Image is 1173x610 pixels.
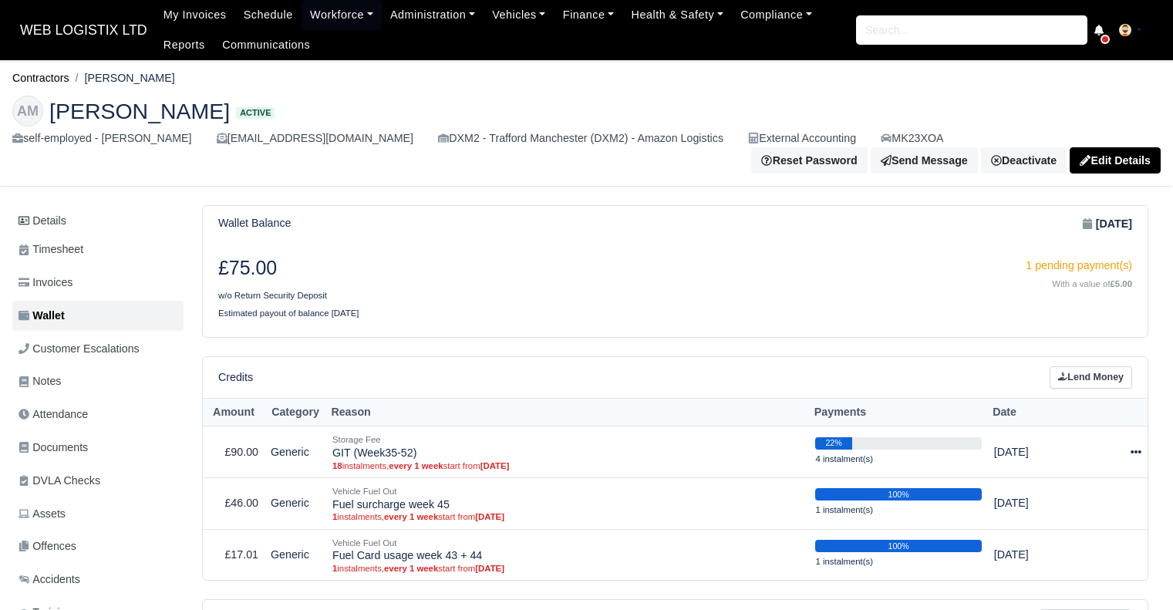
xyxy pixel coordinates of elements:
[12,565,184,595] a: Accidents
[12,234,184,265] a: Timesheet
[19,538,76,555] span: Offences
[12,15,155,45] a: WEB LOGISTIX LTD
[1052,279,1132,288] small: With a value of
[218,291,327,300] small: w/o Return Security Deposit
[384,512,438,521] strong: every 1 week
[19,307,65,325] span: Wallet
[12,499,184,529] a: Assets
[326,426,809,478] td: GIT (Week35-52)
[1,83,1172,187] div: Azad Miah
[12,433,184,463] a: Documents
[988,426,1088,478] td: [DATE]
[1050,366,1132,389] a: Lend Money
[988,529,1088,580] td: [DATE]
[214,30,319,60] a: Communications
[475,564,504,573] strong: [DATE]
[748,130,856,147] div: External Accounting
[265,529,326,580] td: Generic
[687,257,1133,275] div: 1 pending payment(s)
[389,461,443,470] strong: every 1 week
[332,564,337,573] strong: 1
[815,505,873,514] small: 1 instalment(s)
[203,426,265,478] td: £90.00
[332,511,803,522] small: instalments, start from
[326,398,809,426] th: Reason
[332,487,396,496] small: Vehicle Fuel Out
[155,30,214,60] a: Reports
[332,461,342,470] strong: 18
[19,571,80,588] span: Accidents
[871,147,978,174] a: Send Message
[19,439,88,457] span: Documents
[332,435,381,444] small: Storage Fee
[12,399,184,430] a: Attendance
[218,308,359,318] small: Estimated payout of balance [DATE]
[49,100,230,122] span: [PERSON_NAME]
[815,488,981,500] div: 100%
[19,340,140,358] span: Customer Escalations
[326,529,809,580] td: Fuel Card usage week 43 + 44
[218,257,664,280] h3: £75.00
[332,460,803,471] small: instalments, start from
[332,538,396,548] small: Vehicle Fuel Out
[19,372,61,390] span: Notes
[475,512,504,521] strong: [DATE]
[881,130,943,147] a: MK23XOA
[12,72,69,84] a: Contractors
[217,130,413,147] div: [EMAIL_ADDRESS][DOMAIN_NAME]
[815,540,981,552] div: 100%
[12,466,184,496] a: DVLA Checks
[815,437,851,450] div: 22%
[19,505,66,523] span: Assets
[12,130,192,147] div: self-employed - [PERSON_NAME]
[19,241,83,258] span: Timesheet
[12,207,184,235] a: Details
[12,96,43,126] div: AM
[12,301,184,331] a: Wallet
[438,130,723,147] div: DXM2 - Trafford Manchester (DXM2) - Amazon Logistics
[12,268,184,298] a: Invoices
[12,531,184,561] a: Offences
[19,472,100,490] span: DVLA Checks
[19,406,88,423] span: Attendance
[981,147,1067,174] a: Deactivate
[218,217,291,230] h6: Wallet Balance
[1096,215,1132,233] strong: [DATE]
[815,454,873,463] small: 4 instalment(s)
[332,563,803,574] small: instalments, start from
[265,477,326,529] td: Generic
[1070,147,1161,174] a: Edit Details
[265,398,326,426] th: Category
[12,334,184,364] a: Customer Escalations
[265,426,326,478] td: Generic
[988,398,1088,426] th: Date
[203,477,265,529] td: £46.00
[988,477,1088,529] td: [DATE]
[332,512,337,521] strong: 1
[480,461,510,470] strong: [DATE]
[384,564,438,573] strong: every 1 week
[236,107,275,119] span: Active
[19,274,72,292] span: Invoices
[218,371,253,384] h6: Credits
[203,529,265,580] td: £17.01
[751,147,867,174] button: Reset Password
[856,15,1087,45] input: Search...
[1111,279,1132,288] strong: £5.00
[326,477,809,529] td: Fuel surcharge week 45
[203,398,265,426] th: Amount
[809,398,987,426] th: Payments
[12,366,184,396] a: Notes
[815,557,873,566] small: 1 instalment(s)
[69,69,175,87] li: [PERSON_NAME]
